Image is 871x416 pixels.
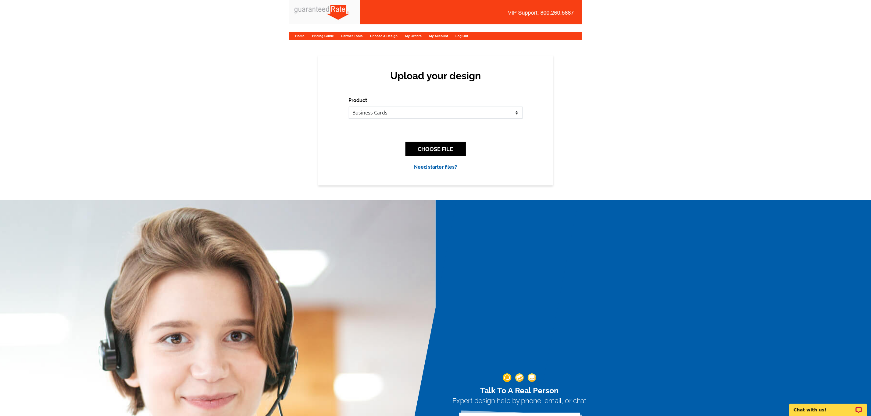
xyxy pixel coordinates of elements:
[370,34,398,38] a: Choose A Design
[515,373,524,382] img: support-img-2.png
[785,397,871,416] iframe: LiveChat chat widget
[312,34,334,38] a: Pricing Guide
[341,34,362,38] a: Partner Tools
[405,34,422,38] a: My Orders
[452,386,587,395] h2: Talk To A Real Person
[452,397,587,405] h3: Expert design help by phone, email, or chat
[405,142,466,156] button: CHOOSE FILE
[429,34,448,38] a: My Account
[355,70,516,82] h2: Upload your design
[349,97,367,104] label: Product
[414,164,457,170] a: Need starter files?
[455,34,468,38] a: Log Out
[527,373,536,382] img: support-img-3_1.png
[503,373,511,382] img: support-img-1.png
[295,34,305,38] a: Home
